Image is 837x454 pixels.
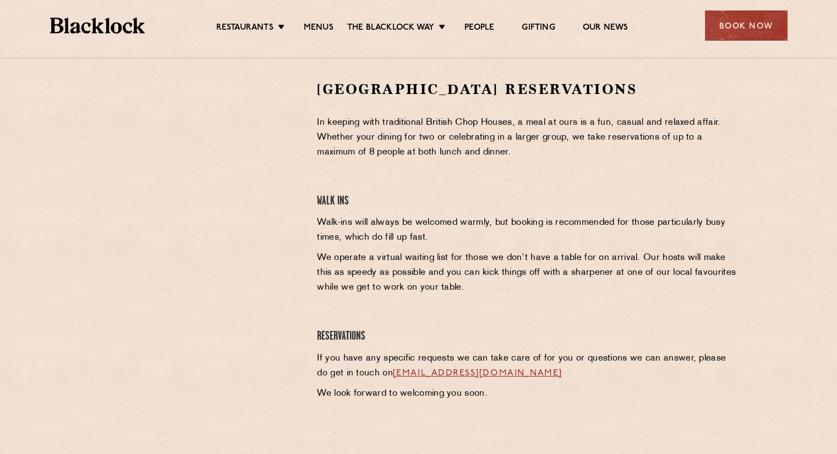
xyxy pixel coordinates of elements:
[393,369,562,378] a: [EMAIL_ADDRESS][DOMAIN_NAME]
[216,23,273,35] a: Restaurants
[138,80,261,245] iframe: OpenTable make booking widget
[317,215,739,245] p: Walk-ins will always be welcomed warmly, but booking is recommended for those particularly busy t...
[522,23,555,35] a: Gifting
[464,23,494,35] a: People
[317,115,739,160] p: In keeping with traditional British Chop Houses, a meal at ours is a fun, casual and relaxed affa...
[705,10,787,41] div: Book Now
[317,194,739,209] h4: Walk Ins
[304,23,333,35] a: Menus
[317,329,739,344] h4: Reservations
[317,351,739,381] p: If you have any specific requests we can take care of for you or questions we can answer, please ...
[317,251,739,295] p: We operate a virtual waiting list for those we don’t have a table for on arrival. Our hosts will ...
[50,18,145,34] img: BL_Textured_Logo-footer-cropped.svg
[347,23,434,35] a: The Blacklock Way
[583,23,628,35] a: Our News
[317,386,739,401] p: We look forward to welcoming you soon.
[317,80,739,99] h2: [GEOGRAPHIC_DATA] Reservations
